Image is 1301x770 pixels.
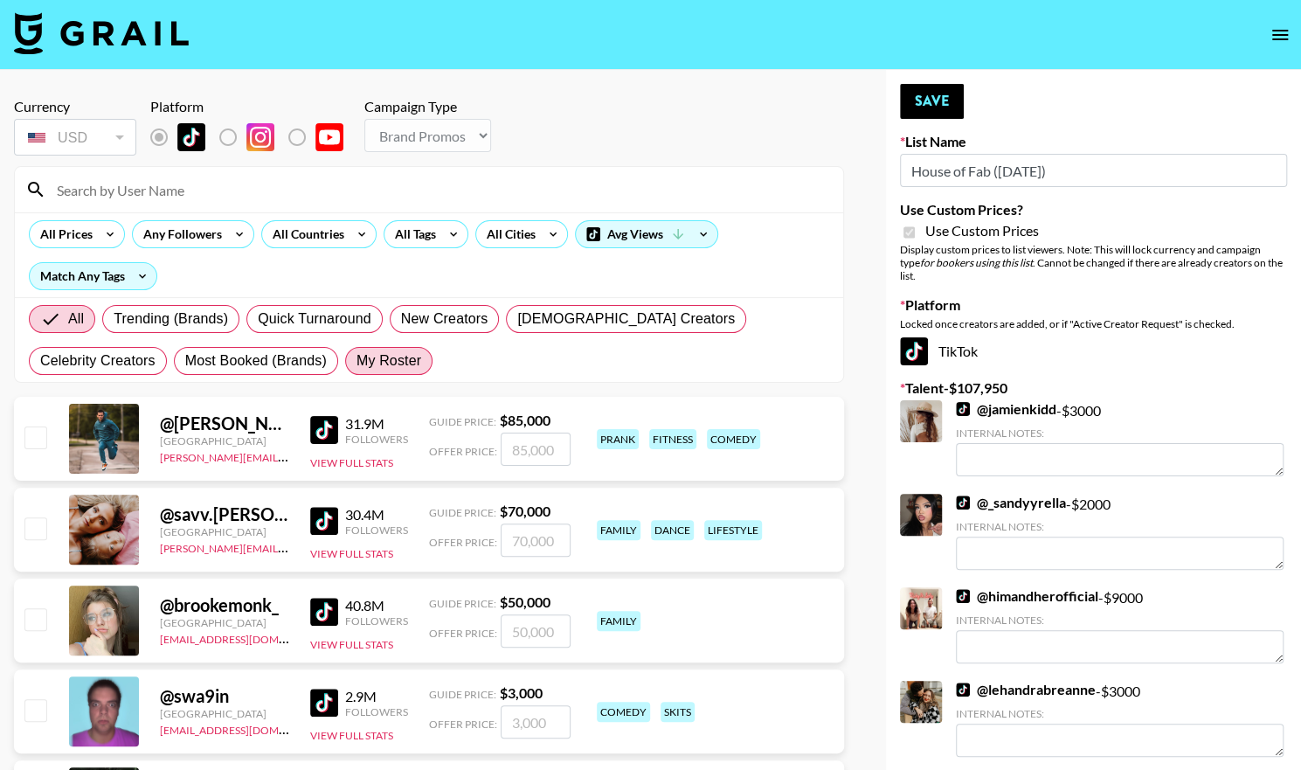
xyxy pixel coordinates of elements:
div: Match Any Tags [30,263,156,289]
div: [GEOGRAPHIC_DATA] [160,525,289,538]
button: Save [900,84,964,119]
img: TikTok [177,123,205,151]
img: TikTok [956,402,970,416]
div: fitness [649,429,696,449]
div: Avg Views [576,221,717,247]
div: prank [597,429,639,449]
input: 3,000 [501,705,571,739]
div: Internal Notes: [956,427,1284,440]
img: TikTok [310,689,338,717]
div: All Cities [476,221,539,247]
a: @_sandyyrella [956,494,1066,511]
div: family [597,520,640,540]
img: TikTok [310,598,338,626]
input: Search by User Name [46,176,833,204]
span: My Roster [356,350,421,371]
span: Most Booked (Brands) [185,350,327,371]
img: TikTok [956,589,970,603]
div: 31.9M [345,415,408,433]
div: All Tags [384,221,439,247]
div: List locked to TikTok. [150,119,357,156]
span: Guide Price: [429,597,496,610]
div: skits [661,702,695,722]
span: Quick Turnaround [258,309,371,330]
div: USD [17,122,133,153]
span: Celebrity Creators [40,350,156,371]
div: Currency [14,98,136,115]
div: - $ 2000 [956,494,1284,570]
img: TikTok [310,507,338,535]
div: @ swa9in [160,685,289,707]
div: dance [651,520,694,540]
button: View Full Stats [310,729,393,742]
em: for bookers using this list [920,256,1033,269]
button: View Full Stats [310,638,393,651]
div: Locked once creators are added, or if "Active Creator Request" is checked. [900,317,1287,330]
div: - $ 3000 [956,681,1284,757]
strong: $ 50,000 [500,593,550,610]
label: Platform [900,296,1287,314]
div: @ [PERSON_NAME].[PERSON_NAME] [160,413,289,434]
div: lifestyle [704,520,762,540]
a: [EMAIL_ADDRESS][DOMAIN_NAME] [160,720,336,737]
img: Instagram [246,123,274,151]
div: 40.8M [345,597,408,614]
input: 85,000 [501,433,571,466]
img: TikTok [900,337,928,365]
button: View Full Stats [310,547,393,560]
div: [GEOGRAPHIC_DATA] [160,434,289,447]
div: [GEOGRAPHIC_DATA] [160,616,289,629]
div: Followers [345,705,408,718]
a: @himandherofficial [956,587,1098,605]
div: Display custom prices to list viewers. Note: This will lock currency and campaign type . Cannot b... [900,243,1287,282]
label: Talent - $ 107,950 [900,379,1287,397]
div: - $ 9000 [956,587,1284,663]
span: Offer Price: [429,627,497,640]
a: @jamienkidd [956,400,1056,418]
div: Currency is locked to USD [14,115,136,159]
strong: $ 3,000 [500,684,543,701]
span: Offer Price: [429,536,497,549]
img: TikTok [310,416,338,444]
div: Internal Notes: [956,614,1284,627]
button: open drawer [1263,17,1298,52]
img: TikTok [956,496,970,510]
div: [GEOGRAPHIC_DATA] [160,707,289,720]
div: - $ 3000 [956,400,1284,476]
span: Offer Price: [429,445,497,458]
a: [PERSON_NAME][EMAIL_ADDRESS][DOMAIN_NAME] [160,447,419,464]
div: family [597,611,640,631]
strong: $ 85,000 [500,412,550,428]
div: comedy [707,429,760,449]
div: @ savv.[PERSON_NAME] [160,503,289,525]
span: Offer Price: [429,718,497,731]
label: List Name [900,133,1287,150]
div: TikTok [900,337,1287,365]
div: Platform [150,98,357,115]
input: 70,000 [501,524,571,557]
img: YouTube [315,123,343,151]
div: Internal Notes: [956,520,1284,533]
div: Followers [345,524,408,537]
span: Guide Price: [429,415,496,428]
div: Followers [345,433,408,446]
a: [PERSON_NAME][EMAIL_ADDRESS][DOMAIN_NAME] [160,538,419,555]
span: New Creators [401,309,488,330]
div: 2.9M [345,688,408,705]
div: All Prices [30,221,96,247]
span: All [68,309,84,330]
div: comedy [597,702,650,722]
input: 50,000 [501,614,571,648]
div: 30.4M [345,506,408,524]
label: Use Custom Prices? [900,201,1287,219]
div: Internal Notes: [956,707,1284,720]
div: @ brookemonk_ [160,594,289,616]
div: Campaign Type [364,98,491,115]
span: Use Custom Prices [925,222,1039,239]
img: Grail Talent [14,12,189,54]
img: TikTok [956,683,970,697]
a: @lehandrabreanne [956,681,1096,698]
button: View Full Stats [310,456,393,469]
span: Trending (Brands) [114,309,228,330]
div: Any Followers [133,221,225,247]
